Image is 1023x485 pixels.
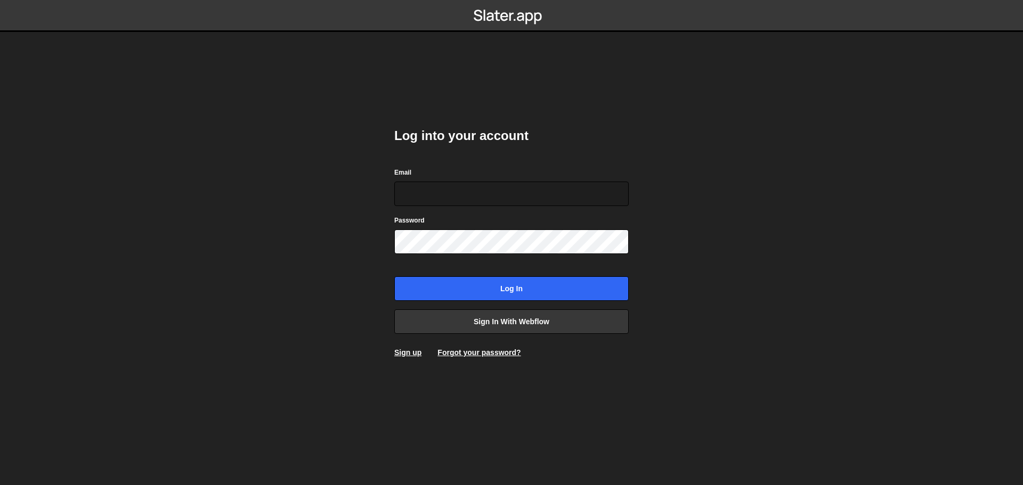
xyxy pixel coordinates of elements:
[394,167,411,178] label: Email
[394,309,629,334] a: Sign in with Webflow
[394,215,425,226] label: Password
[394,276,629,301] input: Log in
[394,127,629,144] h2: Log into your account
[437,348,521,357] a: Forgot your password?
[394,348,421,357] a: Sign up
